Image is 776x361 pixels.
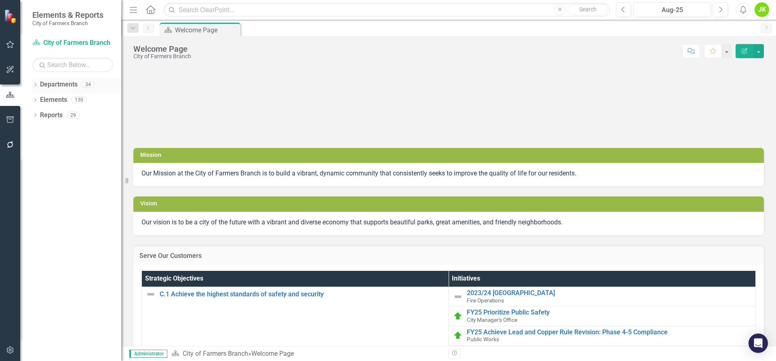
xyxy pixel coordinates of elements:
[749,334,768,353] div: Open Intercom Messenger
[133,53,191,59] div: City of Farmers Branch
[449,287,756,306] td: Double-Click to Edit Right Click for Context Menu
[140,201,760,207] h3: Vision
[467,309,752,316] a: FY25 Prioritize Public Safety
[183,350,248,357] a: City of Farmers Branch
[449,306,756,326] td: Double-Click to Edit Right Click for Context Menu
[175,25,238,35] div: Welcome Page
[164,3,610,17] input: Search ClearPoint...
[32,20,103,26] small: City of Farmers Branch
[32,58,113,72] input: Search Below...
[71,97,87,103] div: 130
[40,111,63,120] a: Reports
[449,326,756,345] td: Double-Click to Edit Right Click for Context Menu
[139,252,758,260] h3: Serve Our Customers
[32,38,113,48] a: City of Farmers Branch
[251,350,294,357] div: Welcome Page
[453,292,463,302] img: Not Defined
[453,331,463,340] img: On Target
[306,66,591,138] img: image.png
[140,152,760,158] h3: Mission
[4,9,18,23] img: ClearPoint Strategy
[755,2,769,17] button: JK
[467,336,499,342] span: Public Works
[133,44,191,53] div: Welcome Page
[67,112,80,118] div: 29
[160,291,445,298] a: C.1 Achieve the highest standards of safety and security
[32,10,103,20] span: Elements & Reports
[567,4,608,15] button: Search
[467,317,517,323] span: City Manager's Office
[129,350,167,358] span: Administrator
[171,349,443,359] div: »
[141,218,756,227] p: Our vision is to be a city of the future with a vibrant and diverse economy that supports beautif...
[467,297,504,304] span: Fire Operations
[467,329,752,336] a: FY25 Achieve Lead and Copper Rule Revision: Phase 4-5 Compliance
[633,2,711,17] button: Aug-25
[146,289,156,299] img: Not Defined
[40,80,78,89] a: Departments
[141,169,756,178] p: Our Mission at the City of Farmers Branch is to build a vibrant, dynamic community that consisten...
[40,95,67,105] a: Elements
[636,5,708,15] div: Aug-25
[82,81,95,88] div: 34
[579,6,597,13] span: Search
[453,311,463,321] img: On Target
[467,289,752,297] a: 2023/24 [GEOGRAPHIC_DATA]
